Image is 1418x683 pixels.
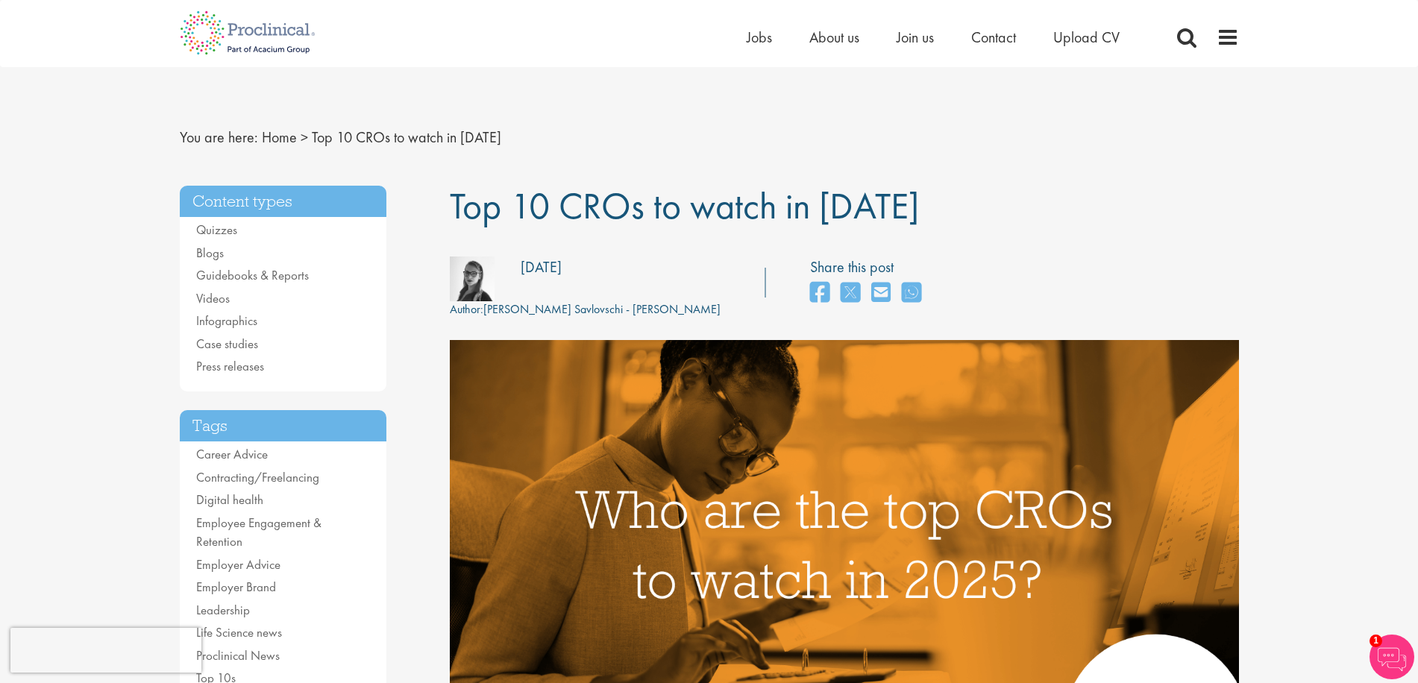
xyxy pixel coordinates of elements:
[196,312,257,329] a: Infographics
[450,256,495,301] img: fff6768c-7d58-4950-025b-08d63f9598ee
[897,28,934,47] a: Join us
[196,290,230,306] a: Videos
[180,186,387,218] h3: Content types
[180,410,387,442] h3: Tags
[196,446,268,462] a: Career Advice
[196,491,263,508] a: Digital health
[1370,635,1382,647] span: 1
[841,277,860,309] a: share on twitter
[196,358,264,374] a: Press releases
[196,267,309,283] a: Guidebooks & Reports
[521,256,562,278] div: [DATE]
[747,28,772,47] a: Jobs
[180,128,258,147] span: You are here:
[301,128,308,147] span: >
[196,245,224,261] a: Blogs
[196,514,321,550] a: Employee Engagement & Retention
[450,301,721,318] div: [PERSON_NAME] Savlovschi - [PERSON_NAME]
[196,624,282,640] a: Life Science news
[450,182,919,230] span: Top 10 CROs to watch in [DATE]
[10,628,201,673] iframe: reCAPTCHA
[450,301,483,317] span: Author:
[196,579,276,595] a: Employer Brand
[196,469,319,485] a: Contracting/Freelancing
[809,28,859,47] a: About us
[810,256,929,278] label: Share this post
[196,647,280,664] a: Proclinical News
[971,28,1016,47] a: Contact
[902,277,921,309] a: share on whats app
[196,336,258,352] a: Case studies
[312,128,501,147] span: Top 10 CROs to watch in [DATE]
[196,556,280,573] a: Employer Advice
[262,128,297,147] a: breadcrumb link
[196,602,250,618] a: Leadership
[196,221,237,238] a: Quizzes
[1370,635,1414,679] img: Chatbot
[1053,28,1120,47] a: Upload CV
[810,277,829,309] a: share on facebook
[871,277,891,309] a: share on email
